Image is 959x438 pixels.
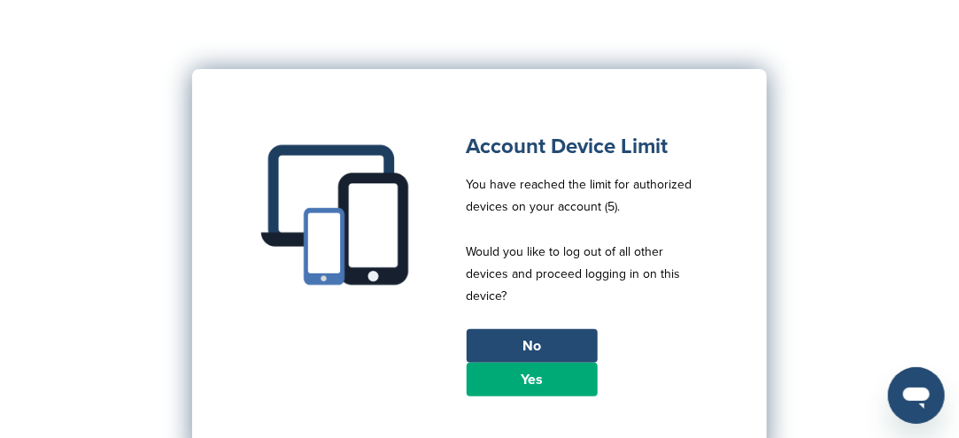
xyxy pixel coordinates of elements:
[467,131,706,163] h1: Account Device Limit
[467,363,598,396] a: Yes
[467,173,706,329] p: You have reached the limit for authorized devices on your account (5). Would you like to log out ...
[467,329,598,363] a: No
[888,367,945,424] iframe: Button to launch messaging window
[254,131,422,299] img: Multiple devices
